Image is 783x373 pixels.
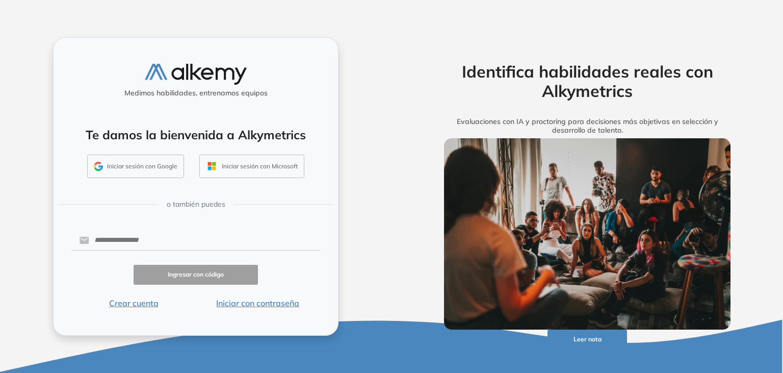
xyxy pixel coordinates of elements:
[71,297,196,309] button: Crear cuenta
[87,155,184,178] button: Iniciar sesión con Google
[732,324,783,373] div: Widget de chat
[58,89,334,97] h5: Medimos habilidades, entrenamos equipos
[167,199,225,210] span: o también puedes
[547,330,627,350] button: Leer nota
[428,117,746,135] h5: Evaluaciones con IA y proctoring para decisiones más objetivas en selección y desarrollo de talento.
[428,62,746,101] h2: Identifica habilidades reales con Alkymetrics
[444,138,730,329] img: img-more-info
[94,162,103,171] img: GMAIL_ICON
[199,155,304,178] button: Iniciar sesión con Microsoft
[145,64,247,85] img: logo-alkemy
[206,160,218,172] img: OUTLOOK_ICON
[196,297,320,309] button: Iniciar con contraseña
[732,324,783,373] iframe: Chat Widget
[67,128,325,142] h4: Te damos la bienvenida a Alkymetrics
[134,265,258,285] button: Ingresar con código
